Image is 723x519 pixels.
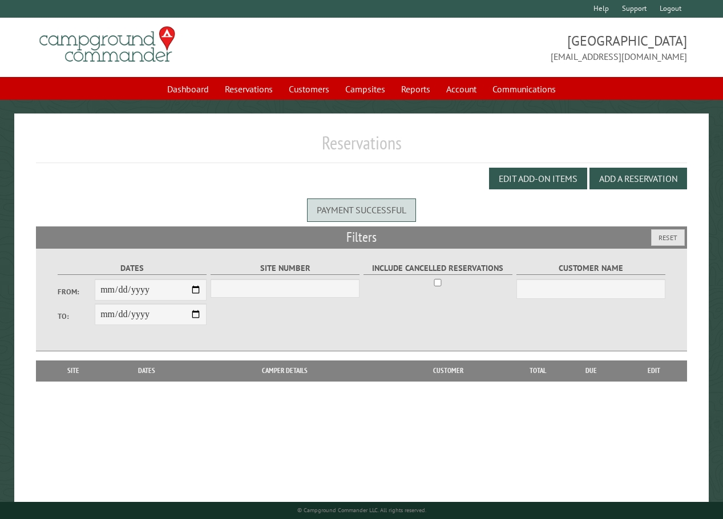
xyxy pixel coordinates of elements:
[621,360,687,381] th: Edit
[36,132,686,163] h1: Reservations
[394,78,437,100] a: Reports
[560,360,621,381] th: Due
[486,78,563,100] a: Communications
[188,360,381,381] th: Camper Details
[282,78,336,100] a: Customers
[58,286,95,297] label: From:
[307,198,416,221] div: Payment successful
[105,360,188,381] th: Dates
[589,168,687,189] button: Add a Reservation
[42,360,105,381] th: Site
[338,78,392,100] a: Campsites
[58,311,95,322] label: To:
[218,78,280,100] a: Reservations
[362,31,687,63] span: [GEOGRAPHIC_DATA] [EMAIL_ADDRESS][DOMAIN_NAME]
[516,262,666,275] label: Customer Name
[211,262,360,275] label: Site Number
[489,168,587,189] button: Edit Add-on Items
[160,78,216,100] a: Dashboard
[381,360,515,381] th: Customer
[651,229,685,246] button: Reset
[439,78,483,100] a: Account
[363,262,513,275] label: Include Cancelled Reservations
[58,262,207,275] label: Dates
[515,360,560,381] th: Total
[297,506,426,514] small: © Campground Commander LLC. All rights reserved.
[36,226,686,248] h2: Filters
[36,22,179,67] img: Campground Commander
